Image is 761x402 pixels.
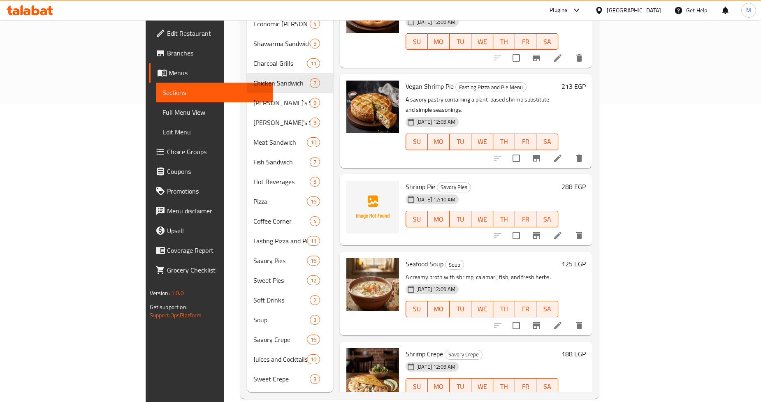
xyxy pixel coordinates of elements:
[428,33,450,50] button: MO
[167,147,266,157] span: Choice Groups
[346,181,399,233] img: Shrimp Pie
[475,381,490,393] span: WE
[310,217,320,225] span: 4
[409,36,425,48] span: SU
[561,81,586,92] h6: 213 EGP
[247,93,333,113] div: [PERSON_NAME]'s Special Dishes9
[253,295,310,305] div: Soft Drinks
[150,302,188,312] span: Get support on:
[508,150,525,167] span: Select to update
[307,257,320,265] span: 16
[149,181,273,201] a: Promotions
[253,216,310,226] div: Coffee Corner
[450,134,471,150] button: TU
[346,81,399,133] img: Vegan Shrimp Pie
[536,211,558,227] button: SA
[310,119,320,127] span: 9
[307,60,320,67] span: 11
[247,34,333,53] div: Shawarma Sandwich5
[307,198,320,206] span: 16
[406,80,454,92] span: Vegan Shrimp Pie
[431,136,446,148] span: MO
[247,251,333,270] div: Savory Pies16
[253,118,310,127] div: Zawati's Special Meals
[310,79,320,87] span: 7
[167,245,266,255] span: Coverage Report
[569,226,589,245] button: delete
[247,53,333,73] div: Charcoal Grills11
[253,39,310,49] div: Shawarma Sandwich
[310,19,320,29] div: items
[253,137,307,147] div: Meat Sandwich
[456,83,526,92] span: Fasting Pizza and Pie Menu
[253,236,307,246] span: Fasting Pizza and Pie Menu
[149,260,273,280] a: Grocery Checklist
[437,183,471,192] div: Savory Pies
[515,301,537,317] button: FR
[471,378,493,395] button: WE
[310,178,320,186] span: 5
[536,378,558,395] button: SA
[307,336,320,344] span: 16
[253,177,310,187] span: Hot Beverages
[493,301,515,317] button: TH
[406,301,428,317] button: SU
[471,134,493,150] button: WE
[515,378,537,395] button: FR
[310,78,320,88] div: items
[247,270,333,290] div: Sweet Pies12
[253,374,310,384] span: Sweet Crepe
[247,211,333,231] div: Coffee Corner4
[428,134,450,150] button: MO
[536,134,558,150] button: SA
[561,258,586,270] h6: 125 EGP
[307,196,320,206] div: items
[310,374,320,384] div: items
[475,303,490,315] span: WE
[253,19,310,29] div: Economic zawati Meals
[247,231,333,251] div: Fasting Pizza and Pie Menu11
[149,142,273,162] a: Choice Groups
[253,78,310,88] span: Chicken Sandwich
[310,157,320,167] div: items
[310,118,320,127] div: items
[156,83,273,102] a: Sections
[247,113,333,132] div: [PERSON_NAME]'s Special Meals9
[253,157,310,167] span: Fish Sandwich
[253,58,307,68] span: Charcoal Grills
[540,303,555,315] span: SA
[247,310,333,330] div: Soup3
[409,213,425,225] span: SU
[307,277,320,284] span: 12
[307,354,320,364] div: items
[413,196,459,203] span: [DATE] 12:10 AM
[310,316,320,324] span: 3
[445,350,483,360] div: Savory Crepe
[149,240,273,260] a: Coverage Report
[253,98,310,108] span: [PERSON_NAME]'s Special Dishes
[247,192,333,211] div: Pizza16
[413,363,459,371] span: [DATE] 12:09 AM
[527,148,546,168] button: Branch-specific-item
[428,301,450,317] button: MO
[162,127,266,137] span: Edit Menu
[409,303,425,315] span: SU
[307,237,320,245] span: 11
[253,335,307,344] span: Savory Crepe
[431,381,446,393] span: MO
[171,288,184,298] span: 1.0.0
[162,107,266,117] span: Full Menu View
[167,186,266,196] span: Promotions
[406,378,428,395] button: SU
[497,36,512,48] span: TH
[406,95,558,115] p: A savory pastry containing a plant-based shrimp substitute and simple seasonings.
[413,285,459,293] span: [DATE] 12:09 AM
[247,290,333,310] div: Soft Drinks2
[310,20,320,28] span: 4
[527,316,546,335] button: Branch-specific-item
[497,136,512,148] span: TH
